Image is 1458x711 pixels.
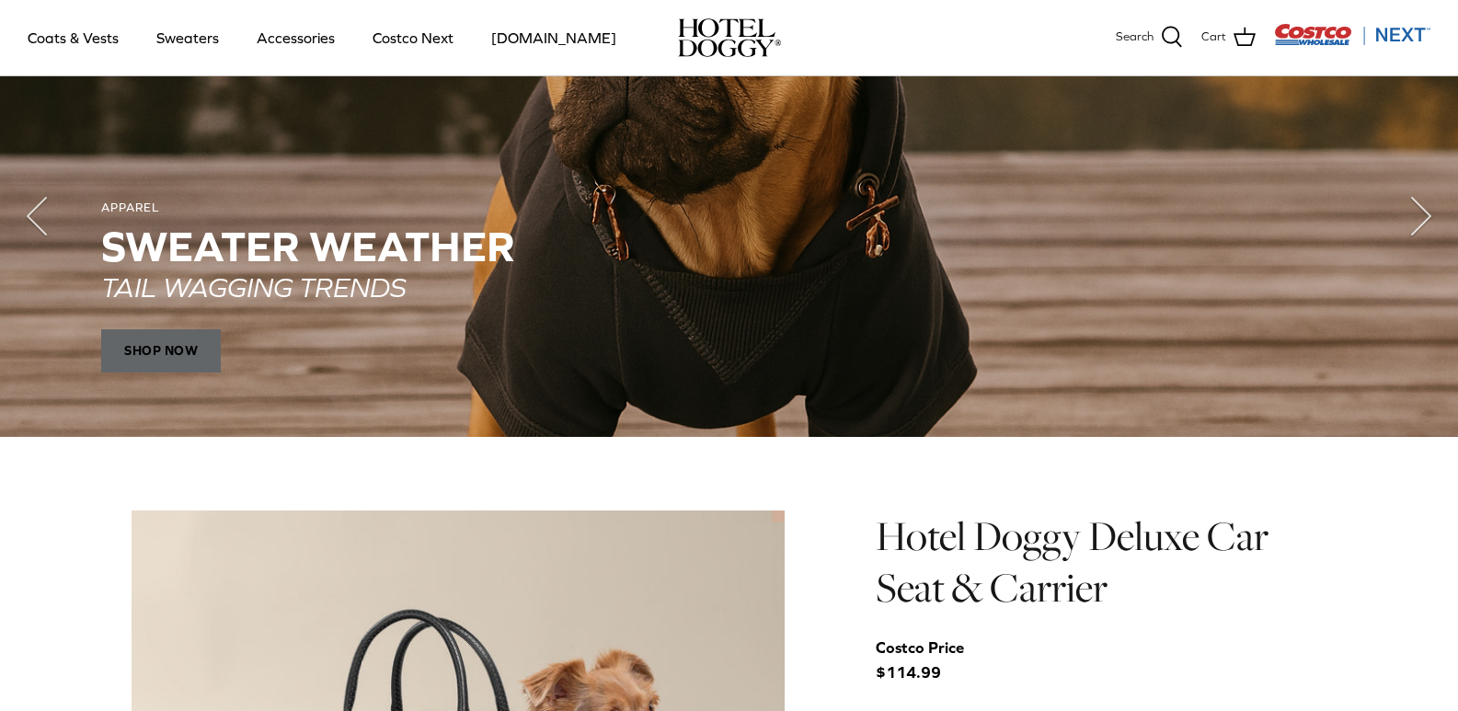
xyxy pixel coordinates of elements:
[11,6,135,69] a: Coats & Vests
[101,201,1357,216] div: APPAREL
[101,328,221,373] span: SHOP NOW
[1274,23,1430,46] img: Costco Next
[1116,28,1154,47] span: Search
[475,6,633,69] a: [DOMAIN_NAME]
[678,18,781,57] img: hoteldoggycom
[1274,35,1430,49] a: Visit Costco Next
[1201,26,1256,50] a: Cart
[240,6,351,69] a: Accessories
[1116,26,1183,50] a: Search
[140,6,235,69] a: Sweaters
[1384,179,1458,253] button: Next
[101,270,406,302] em: TAIL WAGGING TRENDS
[876,636,964,660] div: Costco Price
[876,510,1326,614] h1: Hotel Doggy Deluxe Car Seat & Carrier
[356,6,470,69] a: Costco Next
[876,636,982,685] span: $114.99
[101,224,1357,270] h2: SWEATER WEATHER
[678,18,781,57] a: hoteldoggy.com hoteldoggycom
[1201,28,1226,47] span: Cart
